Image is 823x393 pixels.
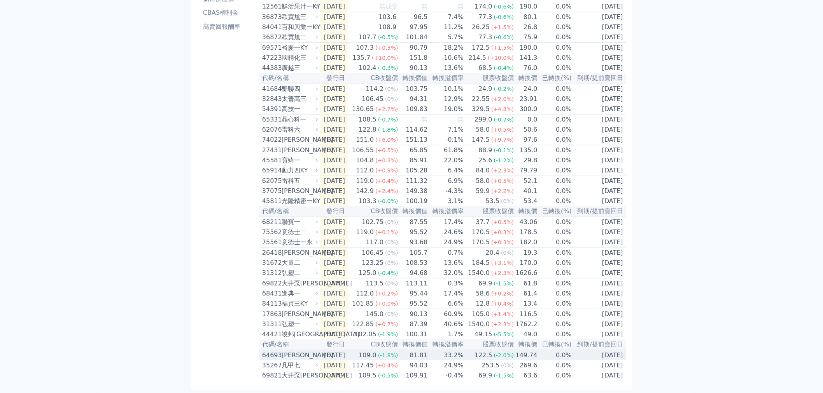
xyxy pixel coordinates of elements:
span: (+1.5%) [491,24,514,30]
div: 114.2 [364,84,385,94]
td: 18.2% [428,43,464,53]
td: 178.5 [514,227,538,237]
td: [DATE] [320,125,348,135]
td: 87.55 [399,217,428,227]
span: (+6.0%) [375,137,398,143]
div: 動力四KY [282,166,317,175]
span: 無成交 [380,3,398,10]
th: 發行日 [320,73,348,83]
div: 太普高三 [282,94,317,104]
div: 32843 [262,94,280,104]
td: 0.0% [538,22,572,32]
span: (0%) [385,250,398,256]
th: 股票收盤價 [464,73,514,83]
div: 170.5 [470,238,491,247]
span: (-0.1%) [494,147,514,153]
div: 104.8 [354,156,375,165]
div: 329.5 [470,104,491,114]
div: 65331 [262,115,280,124]
td: 0.7% [428,248,464,258]
td: 0.0% [538,63,572,73]
div: 58.0 [475,125,492,134]
div: 36873 [262,12,280,22]
div: 106.55 [350,146,375,155]
div: 58.0 [475,176,492,186]
div: 135.7 [351,53,372,63]
div: 國精化三 [282,53,317,63]
td: [DATE] [572,145,626,156]
td: [DATE] [572,248,626,258]
td: 108.53 [399,258,428,268]
div: 68211 [262,217,280,227]
span: (-0.6%) [494,34,514,40]
td: 190.0 [514,2,538,12]
th: 已轉換(%) [538,206,572,217]
td: 3.1% [428,196,464,206]
div: 25.6 [477,156,494,165]
td: 114.62 [399,125,428,135]
div: 12561 [262,2,280,11]
td: 0.0% [538,53,572,63]
div: 75561 [262,238,280,247]
td: 0.0% [538,94,572,104]
td: 0.0% [538,237,572,248]
td: 52.1 [514,176,538,186]
div: 65914 [262,166,280,175]
div: 27431 [262,146,280,155]
div: 84.0 [475,166,492,175]
div: 62076 [262,125,280,134]
div: 107.7 [357,33,378,42]
div: 172.5 [470,43,491,52]
div: 37075 [262,186,280,196]
td: [DATE] [572,176,626,186]
td: 141.3 [514,53,538,63]
td: [DATE] [320,217,348,227]
td: 80.1 [514,12,538,23]
div: 意德士一永 [282,238,317,247]
td: 135.0 [514,145,538,156]
span: (-0.2%) [494,86,514,92]
td: 93.68 [399,237,428,248]
td: [DATE] [572,155,626,165]
a: CBAS權利金 [200,7,256,19]
span: 無 [457,116,464,123]
td: [DATE] [572,94,626,104]
span: (0%) [385,239,398,245]
td: 50.6 [514,125,538,135]
td: [DATE] [320,22,348,32]
td: 0.0% [538,104,572,115]
td: 17.4% [428,217,464,227]
th: 轉換溢價率 [428,206,464,217]
td: 13.6% [428,258,464,268]
span: (+2.0%) [491,96,514,102]
td: [DATE] [320,227,348,237]
span: (-1.2%) [494,157,514,163]
div: 102.75 [360,217,385,227]
td: 0.0% [538,43,572,53]
td: 96.5 [399,12,428,23]
div: 晶心科一 [282,115,317,124]
span: (+0.3%) [375,45,398,51]
span: (-0.6%) [494,3,514,10]
td: 79.79 [514,165,538,176]
td: [DATE] [572,53,626,63]
td: 95.52 [399,227,428,237]
th: 轉換價值 [399,73,428,83]
td: 6.4% [428,165,464,176]
td: 0.0 [514,115,538,125]
span: (+0.5%) [375,147,398,153]
div: 62075 [262,176,280,186]
div: 百和興業一KY [282,23,317,32]
td: [DATE] [320,94,348,104]
td: 7.1% [428,125,464,135]
th: 轉換價值 [399,206,428,217]
td: -10.6% [428,53,464,63]
div: 高技一 [282,104,317,114]
div: 54391 [262,104,280,114]
td: 0.0% [538,155,572,165]
td: [DATE] [572,196,626,206]
div: 雷科六 [282,125,317,134]
td: 109.83 [399,104,428,115]
span: (+0.3%) [491,229,514,235]
th: 轉換價 [514,206,538,217]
